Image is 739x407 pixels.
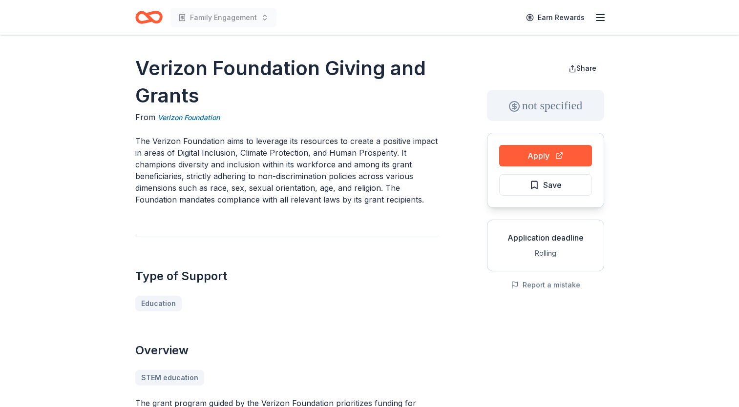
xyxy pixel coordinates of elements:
h2: Overview [135,343,440,358]
div: From [135,111,440,123]
div: Rolling [495,247,596,259]
span: Family Engagement [190,12,257,23]
span: Save [543,179,562,191]
h1: Verizon Foundation Giving and Grants [135,55,440,109]
span: Share [576,64,596,72]
button: Share [561,59,604,78]
a: Home [135,6,163,29]
a: Education [135,296,182,311]
a: Earn Rewards [520,9,591,26]
h2: Type of Support [135,268,440,284]
p: The Verizon Foundation aims to leverage its resources to create a positive impact in areas of Dig... [135,135,440,205]
a: Verizon Foundation [158,112,220,123]
button: Apply [499,145,592,166]
div: Application deadline [495,232,596,244]
div: not specified [487,90,604,121]
button: Save [499,174,592,196]
button: Report a mistake [511,279,580,291]
button: Family Engagement [170,8,276,27]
